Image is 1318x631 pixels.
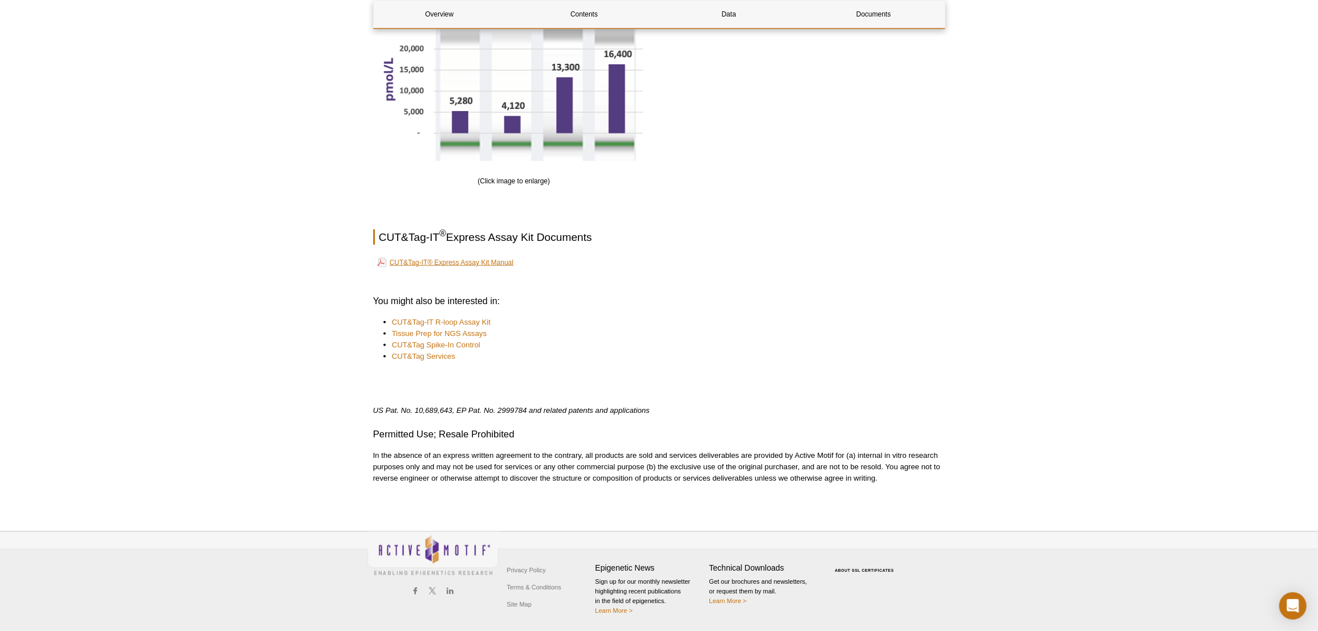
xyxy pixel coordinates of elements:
[709,577,818,606] p: Get our brochures and newsletters, or request them by mail.
[392,317,491,328] a: CUT&Tag-IT R-loop Assay Kit
[392,351,455,362] a: CUT&Tag Services
[504,562,549,579] a: Privacy Policy
[504,596,534,613] a: Site Map
[373,406,650,415] em: US Pat. No. 10,689,643, EP Pat. No. 2999784 and related patents and applications
[373,230,945,245] h2: CUT&Tag-IT Express Assay Kit Documents
[377,256,514,269] a: CUT&Tag-IT® Express Assay Kit Manual
[392,339,480,351] a: CUT&Tag Spike-In Control
[835,568,894,572] a: ABOUT SSL CERTIFICATES
[519,1,650,28] a: Contents
[439,229,446,239] sup: ®
[504,579,564,596] a: Terms & Conditions
[1279,592,1307,620] div: Open Intercom Messenger
[595,563,704,573] h4: Epigenetic News
[392,328,487,339] a: Tissue Prep for NGS Assays
[595,577,704,616] p: Sign up for our monthly newsletter highlighting recent publications in the field of epigenetics.
[595,607,633,614] a: Learn More >
[373,294,945,308] h3: You might also be interested in:
[368,532,499,578] img: Active Motif,
[374,1,505,28] a: Overview
[663,1,795,28] a: Data
[373,450,945,484] p: In the absence of an express written agreement to the contrary, all products are sold and service...
[808,1,940,28] a: Documents
[709,597,747,604] a: Learn More >
[823,552,909,577] table: Click to Verify - This site chose Symantec SSL for secure e-commerce and confidential communicati...
[373,428,945,441] h3: Permitted Use; Resale Prohibited
[709,563,818,573] h4: Technical Downloads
